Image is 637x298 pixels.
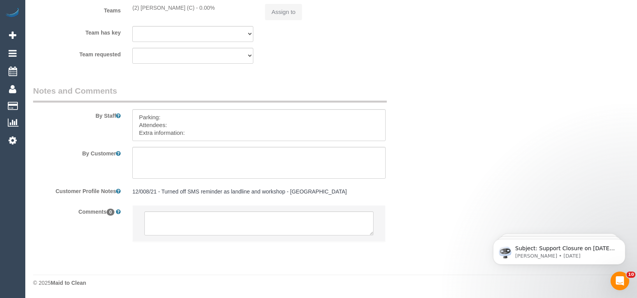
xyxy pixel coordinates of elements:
pre: 12/008/21 - Turned off SMS reminder as landline and workshop - [GEOGRAPHIC_DATA] [132,188,386,195]
label: Team requested [27,48,126,58]
label: By Customer [27,147,126,157]
label: Customer Profile Notes [27,185,126,195]
iframe: Intercom notifications message [481,223,637,277]
div: © 2025 [33,279,629,287]
label: By Staff [27,109,126,120]
label: Comments [27,205,126,216]
label: Teams [27,4,126,14]
span: 0 [107,209,115,216]
legend: Notes and Comments [33,85,387,103]
strong: Maid to Clean [51,280,86,286]
img: Automaid Logo [5,8,20,19]
div: (2) [PERSON_NAME] (C) - 0.00% [132,4,253,12]
label: Team has key [27,26,126,37]
iframe: Intercom live chat [611,272,629,290]
span: 10 [626,272,635,278]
